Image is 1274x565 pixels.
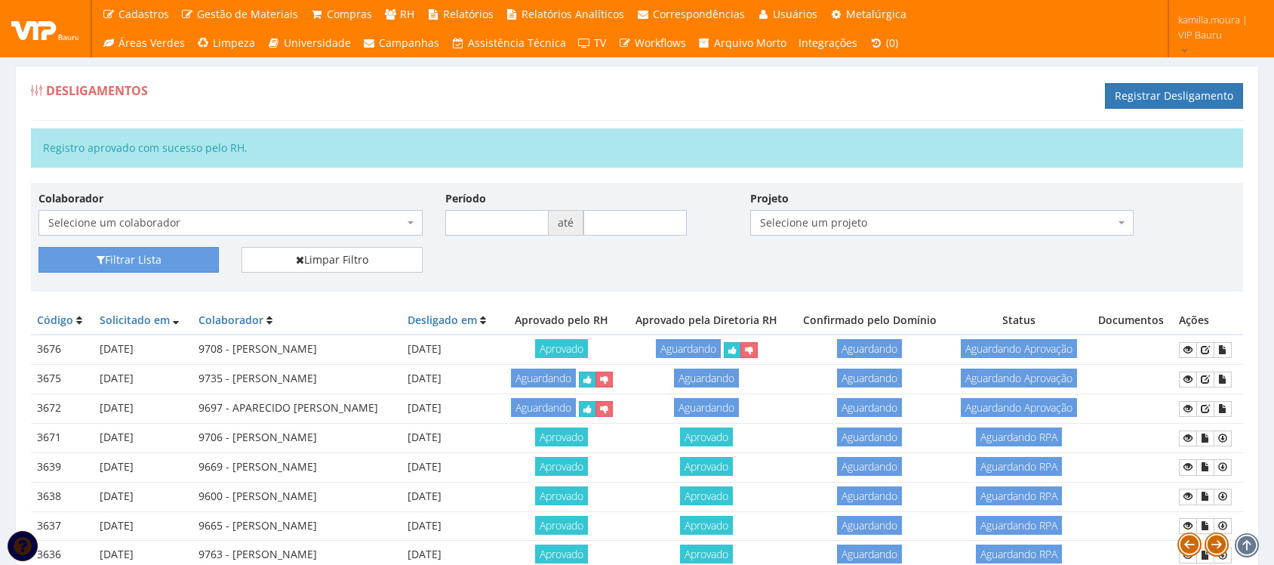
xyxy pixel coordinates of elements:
[1173,307,1243,335] th: Ações
[402,452,500,482] td: [DATE]
[680,545,733,563] span: Aprovado
[799,36,857,50] span: Integrações
[192,511,401,541] td: 9665 - [PERSON_NAME]
[511,398,576,417] span: Aguardando
[192,423,401,452] td: 9706 - [PERSON_NAME]
[846,7,906,21] span: Metalúrgica
[656,339,721,358] span: Aguardando
[535,339,588,358] span: Aprovado
[790,307,949,335] th: Confirmado pelo Domínio
[623,307,790,335] th: Aprovado pela Diretoria RH
[792,29,863,57] a: Integrações
[1214,342,1232,358] a: Documentos
[284,36,351,50] span: Universidade
[886,36,898,50] span: (0)
[976,545,1062,563] span: Aguardando RPA
[612,29,692,57] a: Workflows
[100,313,170,327] a: Solicitado em
[31,452,94,482] td: 3639
[468,36,566,50] span: Assistência Técnica
[261,29,357,57] a: Universidade
[594,36,606,50] span: TV
[192,335,401,364] td: 9708 - [PERSON_NAME]
[976,486,1062,505] span: Aguardando RPA
[949,307,1088,335] th: Status
[192,394,401,424] td: 9697 - APARECIDO [PERSON_NAME]
[1196,459,1214,475] a: Documentos
[357,29,446,57] a: Campanhas
[1214,518,1232,534] a: Ficha Devolução EPIS
[408,313,477,327] a: Desligado em
[198,313,263,327] a: Colaborador
[11,17,79,40] img: logo
[1214,372,1232,387] a: Documentos
[976,457,1062,476] span: Aguardando RPA
[31,365,94,394] td: 3675
[94,365,193,394] td: [DATE]
[837,428,902,446] span: Aguardando
[961,398,1077,417] span: Aguardando Aprovação
[535,486,588,505] span: Aprovado
[31,394,94,424] td: 3672
[37,313,73,327] a: Código
[94,511,193,541] td: [DATE]
[96,29,191,57] a: Áreas Verdes
[1214,431,1232,446] a: Ficha Devolução EPIS
[976,516,1062,535] span: Aguardando RPA
[750,191,789,206] label: Projeto
[1214,459,1232,475] a: Ficha Devolução EPIS
[653,7,745,21] span: Correspondências
[31,482,94,511] td: 3638
[38,210,423,236] span: Selecione um colaborador
[549,210,583,236] span: até
[1196,489,1214,505] a: Documentos
[38,247,219,273] button: Filtrar Lista
[445,191,486,206] label: Período
[402,482,500,511] td: [DATE]
[31,423,94,452] td: 3671
[1196,431,1214,446] a: Documentos
[837,339,902,358] span: Aguardando
[400,7,414,21] span: RH
[961,339,1077,358] span: Aguardando Aprovação
[94,394,193,424] td: [DATE]
[402,365,500,394] td: [DATE]
[213,36,255,50] span: Limpeza
[118,7,169,21] span: Cadastros
[402,511,500,541] td: [DATE]
[94,423,193,452] td: [DATE]
[635,36,686,50] span: Workflows
[94,482,193,511] td: [DATE]
[379,36,439,50] span: Campanhas
[535,545,588,563] span: Aprovado
[535,428,588,446] span: Aprovado
[961,369,1077,387] span: Aguardando Aprovação
[1088,307,1173,335] th: Documentos
[445,29,572,57] a: Assistência Técnica
[692,29,793,57] a: Arquivo Morto
[443,7,494,21] span: Relatórios
[402,423,500,452] td: [DATE]
[773,7,817,21] span: Usuários
[976,428,1062,446] span: Aguardando RPA
[680,428,733,446] span: Aprovado
[750,210,1134,236] span: Selecione um projeto
[46,82,148,99] span: Desligamentos
[837,369,902,387] span: Aguardando
[1178,12,1254,42] span: kamilla.moura | VIP Bauru
[522,7,624,21] span: Relatórios Analíticos
[402,335,500,364] td: [DATE]
[118,36,185,50] span: Áreas Verdes
[674,369,739,387] span: Aguardando
[191,29,262,57] a: Limpeza
[38,191,103,206] label: Colaborador
[535,516,588,535] span: Aprovado
[1214,401,1232,417] a: Documentos
[94,335,193,364] td: [DATE]
[680,457,733,476] span: Aprovado
[837,457,902,476] span: Aguardando
[31,128,1243,168] div: Registro aprovado com sucesso pelo RH.
[837,398,902,417] span: Aguardando
[242,247,422,273] a: Limpar Filtro
[197,7,298,21] span: Gestão de Materiais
